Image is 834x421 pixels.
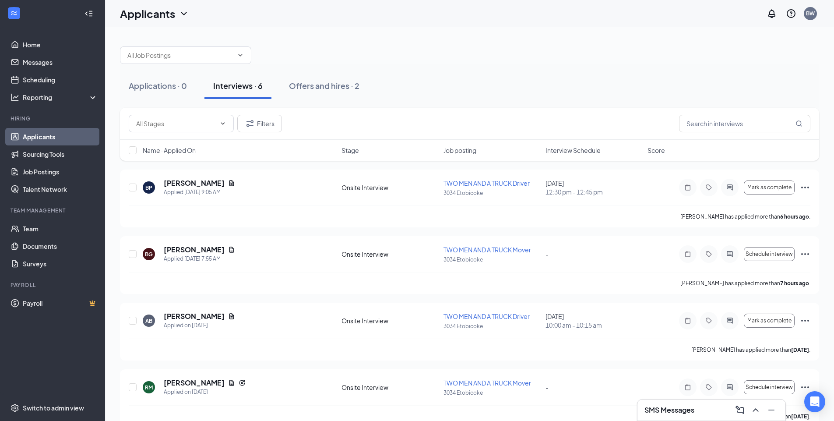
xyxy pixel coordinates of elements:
[704,184,714,191] svg: Tag
[443,189,540,197] p: 3034 Etobicoke
[545,250,549,258] span: -
[341,383,438,392] div: Onsite Interview
[735,405,745,415] svg: ComposeMessage
[341,146,359,155] span: Stage
[145,251,153,258] div: BG
[683,184,693,191] svg: Note
[145,184,152,191] div: BP
[164,378,225,388] h5: [PERSON_NAME]
[744,380,795,394] button: Schedule interview
[806,10,815,17] div: BW
[704,317,714,324] svg: Tag
[647,146,665,155] span: Score
[683,251,693,258] svg: Note
[11,403,19,412] svg: Settings
[341,316,438,325] div: Onsite Interview
[545,321,642,329] span: 10:00 am - 10:15 am
[443,146,476,155] span: Job posting
[746,384,793,390] span: Schedule interview
[443,246,531,254] span: TWO MEN AND A TRUCK Mover
[725,251,735,258] svg: ActiveChat
[744,314,795,328] button: Mark as complete
[644,405,694,415] h3: SMS Messages
[136,119,216,128] input: All Stages
[219,120,226,127] svg: ChevronDown
[545,383,549,391] span: -
[228,180,235,187] svg: Document
[164,178,225,188] h5: [PERSON_NAME]
[691,346,810,354] p: [PERSON_NAME] has applied more than .
[341,183,438,192] div: Onsite Interview
[228,246,235,253] svg: Document
[341,250,438,258] div: Onsite Interview
[23,71,98,88] a: Scheduling
[680,279,810,287] p: [PERSON_NAME] has applied more than .
[11,93,19,102] svg: Analysis
[767,8,777,19] svg: Notifications
[164,188,235,197] div: Applied [DATE] 9:05 AM
[683,384,693,391] svg: Note
[545,146,601,155] span: Interview Schedule
[164,311,225,321] h5: [PERSON_NAME]
[164,321,235,330] div: Applied on [DATE]
[237,52,244,59] svg: ChevronDown
[443,256,540,263] p: 3034 Etobicoke
[749,403,763,417] button: ChevronUp
[733,403,747,417] button: ComposeMessage
[11,115,96,122] div: Hiring
[164,255,235,263] div: Applied [DATE] 7:55 AM
[84,9,93,18] svg: Collapse
[213,80,263,91] div: Interviews · 6
[23,53,98,71] a: Messages
[145,317,152,325] div: AB
[145,384,153,391] div: RM
[750,405,761,415] svg: ChevronUp
[23,145,98,163] a: Sourcing Tools
[23,36,98,53] a: Home
[23,93,98,102] div: Reporting
[23,255,98,272] a: Surveys
[800,182,810,193] svg: Ellipses
[443,179,530,187] span: TWO MEN AND A TRUCK Driver
[744,180,795,195] button: Mark as complete
[780,213,809,220] b: 6 hours ago
[179,8,189,19] svg: ChevronDown
[545,188,642,196] span: 12:30 pm - 12:45 pm
[725,384,735,391] svg: ActiveChat
[23,403,84,412] div: Switch to admin view
[23,294,98,312] a: PayrollCrown
[23,163,98,180] a: Job Postings
[443,312,530,320] span: TWO MEN AND A TRUCK Driver
[143,146,196,155] span: Name · Applied On
[791,413,809,420] b: [DATE]
[127,50,233,60] input: All Job Postings
[237,115,282,132] button: Filter Filters
[680,213,810,220] p: [PERSON_NAME] has applied more than .
[804,391,825,412] div: Open Intercom Messenger
[545,312,642,329] div: [DATE]
[800,382,810,393] svg: Ellipses
[747,184,792,191] span: Mark as complete
[704,384,714,391] svg: Tag
[11,281,96,289] div: Payroll
[239,379,246,386] svg: Reapply
[23,128,98,145] a: Applicants
[23,180,98,198] a: Talent Network
[11,207,96,214] div: Team Management
[764,403,778,417] button: Minimize
[683,317,693,324] svg: Note
[795,120,802,127] svg: MagnifyingGlass
[10,9,18,18] svg: WorkstreamLogo
[164,245,225,255] h5: [PERSON_NAME]
[725,184,735,191] svg: ActiveChat
[747,318,792,324] span: Mark as complete
[228,379,235,386] svg: Document
[23,237,98,255] a: Documents
[164,388,246,396] div: Applied on [DATE]
[704,251,714,258] svg: Tag
[744,247,795,261] button: Schedule interview
[725,317,735,324] svg: ActiveChat
[443,322,540,330] p: 3034 Etobicoke
[800,315,810,326] svg: Ellipses
[800,249,810,259] svg: Ellipses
